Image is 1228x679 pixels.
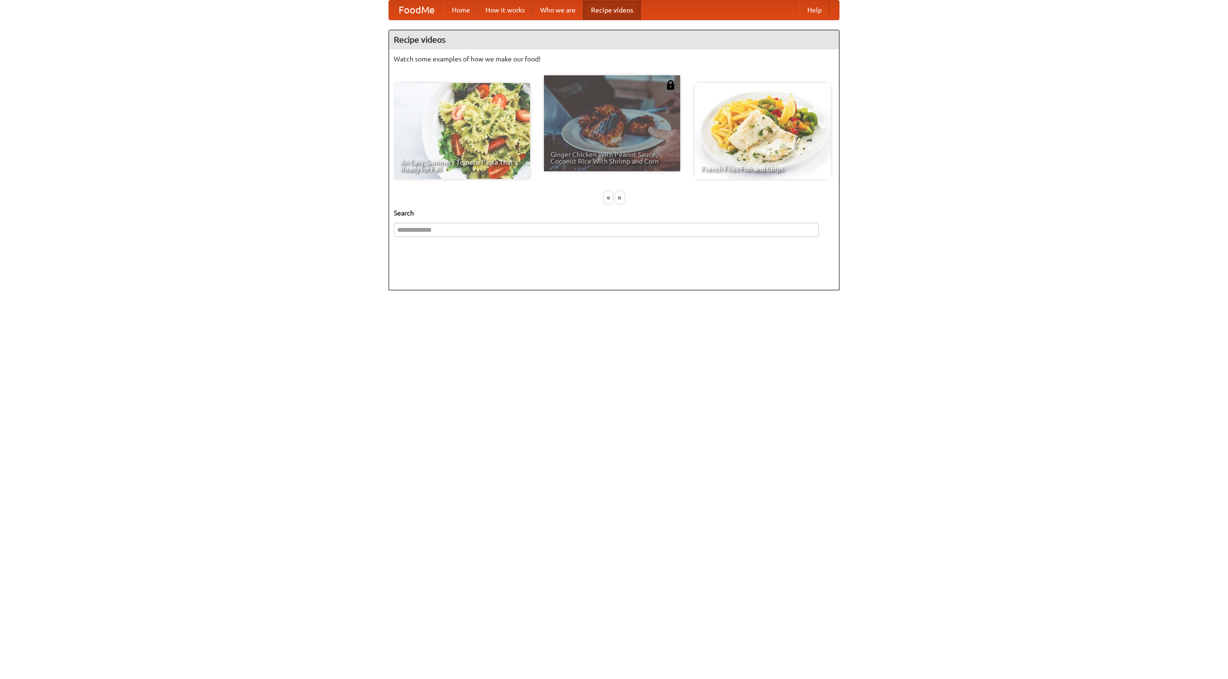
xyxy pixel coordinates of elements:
[695,83,831,179] a: French Fries Fish and Chips
[701,166,824,172] span: French Fries Fish and Chips
[394,54,834,64] p: Watch some examples of how we make our food!
[583,0,641,20] a: Recipe videos
[444,0,478,20] a: Home
[532,0,583,20] a: Who we are
[615,191,624,203] div: »
[666,80,675,90] img: 483408.png
[401,159,523,172] span: An Easy, Summery Tomato Pasta That's Ready for Fall
[389,0,444,20] a: FoodMe
[394,208,834,218] h5: Search
[478,0,532,20] a: How it works
[604,191,613,203] div: «
[389,30,839,49] h4: Recipe videos
[394,83,530,179] a: An Easy, Summery Tomato Pasta That's Ready for Fall
[800,0,829,20] a: Help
